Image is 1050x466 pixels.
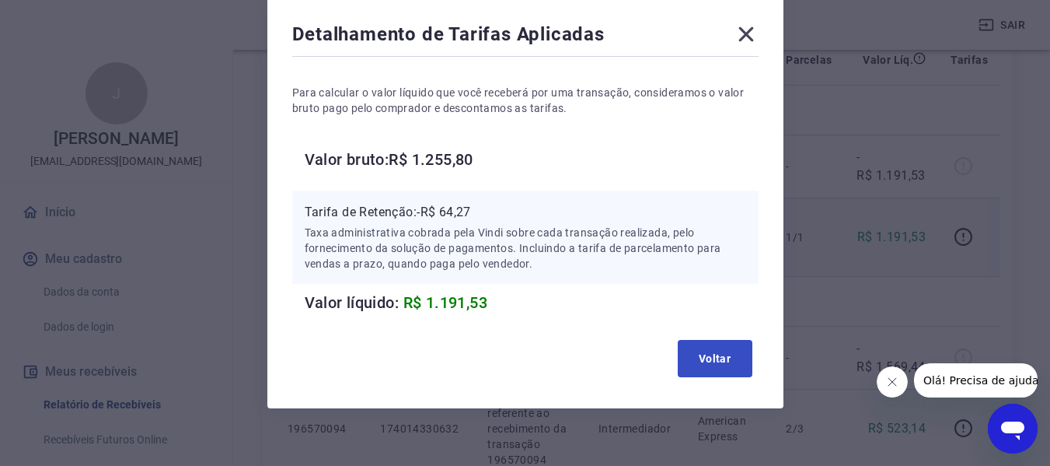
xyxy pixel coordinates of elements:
p: Para calcular o valor líquido que você receberá por uma transação, consideramos o valor bruto pag... [292,85,759,116]
button: Voltar [678,340,752,377]
iframe: Mensagem da empresa [914,363,1038,398]
iframe: Botão para abrir a janela de mensagens [988,404,1038,454]
iframe: Fechar mensagem [877,366,908,398]
div: Detalhamento de Tarifas Aplicadas [292,22,759,53]
span: R$ 1.191,53 [403,293,487,312]
h6: Valor bruto: R$ 1.255,80 [305,147,759,172]
p: Tarifa de Retenção: -R$ 64,27 [305,203,746,222]
h6: Valor líquido: [305,290,759,315]
span: Olá! Precisa de ajuda? [9,11,131,23]
p: Taxa administrativa cobrada pela Vindi sobre cada transação realizada, pelo fornecimento da soluç... [305,225,746,272]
